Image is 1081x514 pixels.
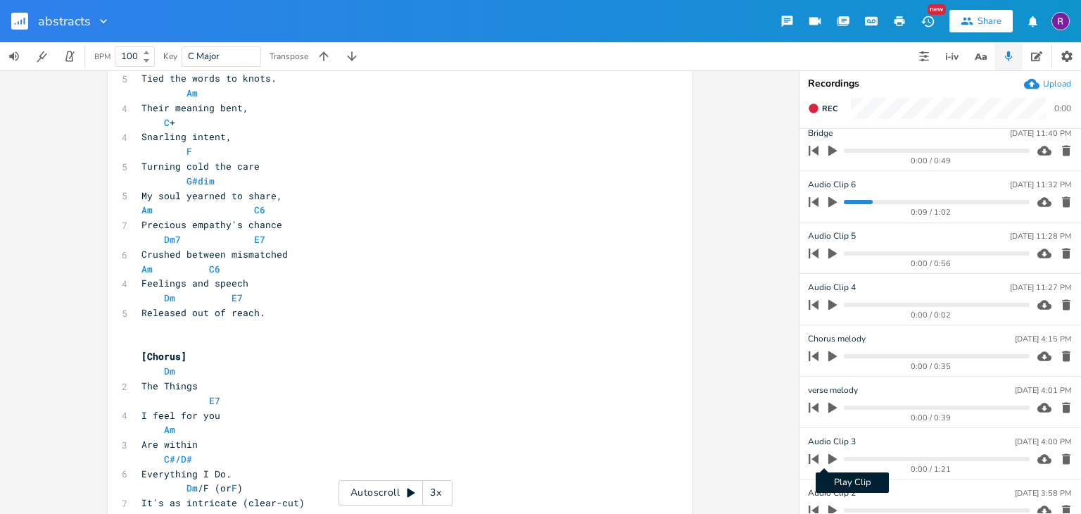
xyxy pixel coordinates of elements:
span: [Chorus] [141,350,187,363]
span: Am [164,423,175,436]
div: Autoscroll [339,480,453,506]
div: [DATE] 11:27 PM [1010,284,1071,292]
div: [DATE] 3:58 PM [1015,489,1071,497]
span: C Major [188,50,220,63]
span: Chorus melody [808,332,866,346]
div: Recordings [808,79,1073,89]
span: Their meaning bent, [141,101,248,114]
span: Snarling intent, [141,130,232,143]
span: Am [187,87,198,99]
div: [DATE] 11:40 PM [1010,130,1071,137]
span: C#/D# [164,453,192,465]
div: Transpose [270,52,308,61]
div: 0:00 / 0:02 [833,311,1030,319]
button: New [914,8,942,34]
div: 3x [423,480,448,506]
span: + [141,116,175,129]
span: Crushed between mismatched [141,248,288,261]
button: Share [949,10,1013,32]
span: C [164,116,170,129]
span: E7 [232,292,243,304]
span: Turning cold the care [141,160,260,173]
button: Upload [1024,76,1071,92]
span: I feel for you [141,409,220,422]
span: Dm7 [164,233,181,246]
span: verse melody [808,384,858,397]
div: [DATE] 4:15 PM [1015,335,1071,343]
span: G#dim [187,175,215,187]
span: Dm [164,365,175,377]
span: C6 [254,203,265,216]
span: F [187,145,192,158]
span: Dm [187,482,198,494]
span: Precious empathy's chance [141,218,282,231]
span: C6 [209,263,220,275]
div: [DATE] 4:00 PM [1015,438,1071,446]
div: New [928,4,946,15]
div: Upload [1043,78,1071,89]
div: 0:00 / 0:35 [833,363,1030,370]
img: Ryan Morgan [1051,12,1070,30]
span: abstracts [38,15,91,27]
span: The Things [141,380,198,392]
span: Audio Clip 5 [808,230,856,243]
span: Released out of reach. [141,306,265,319]
span: E7 [254,233,265,246]
div: [DATE] 4:01 PM [1015,387,1071,394]
div: Share [978,15,1001,27]
span: E7 [209,394,220,407]
span: Everything I Do. [141,468,232,480]
span: My soul yearned to share, [141,189,282,202]
span: Are within [141,438,198,451]
span: Audio Clip 6 [808,178,856,192]
div: [DATE] 11:28 PM [1010,232,1071,240]
div: 0:00 / 0:39 [833,414,1030,422]
span: Dm [164,292,175,304]
div: 0:00 / 0:56 [833,260,1030,268]
span: Audio Clip 4 [808,281,856,294]
span: Feelings and speech [141,277,248,289]
div: 0:00 / 1:21 [833,465,1030,473]
div: Key [163,52,177,61]
div: 0:00 [1054,104,1071,113]
span: It's as intricate (clear-cut) [141,496,305,509]
span: F [232,482,237,494]
span: Tied the words to knots. [141,72,277,84]
span: Rec [822,104,837,114]
span: Bridge [808,127,833,140]
div: BPM [94,53,110,61]
span: Am [141,203,153,216]
div: 0:00 / 0:49 [833,157,1030,165]
span: /F (or ) [141,482,243,494]
button: Rec [802,97,843,120]
span: Am [141,263,153,275]
div: 0:09 / 1:02 [833,208,1030,216]
span: Audio Clip 2 [808,487,856,500]
div: [DATE] 11:32 PM [1010,181,1071,189]
span: Audio Clip 3 [808,435,856,449]
button: Play Clip [823,448,842,470]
